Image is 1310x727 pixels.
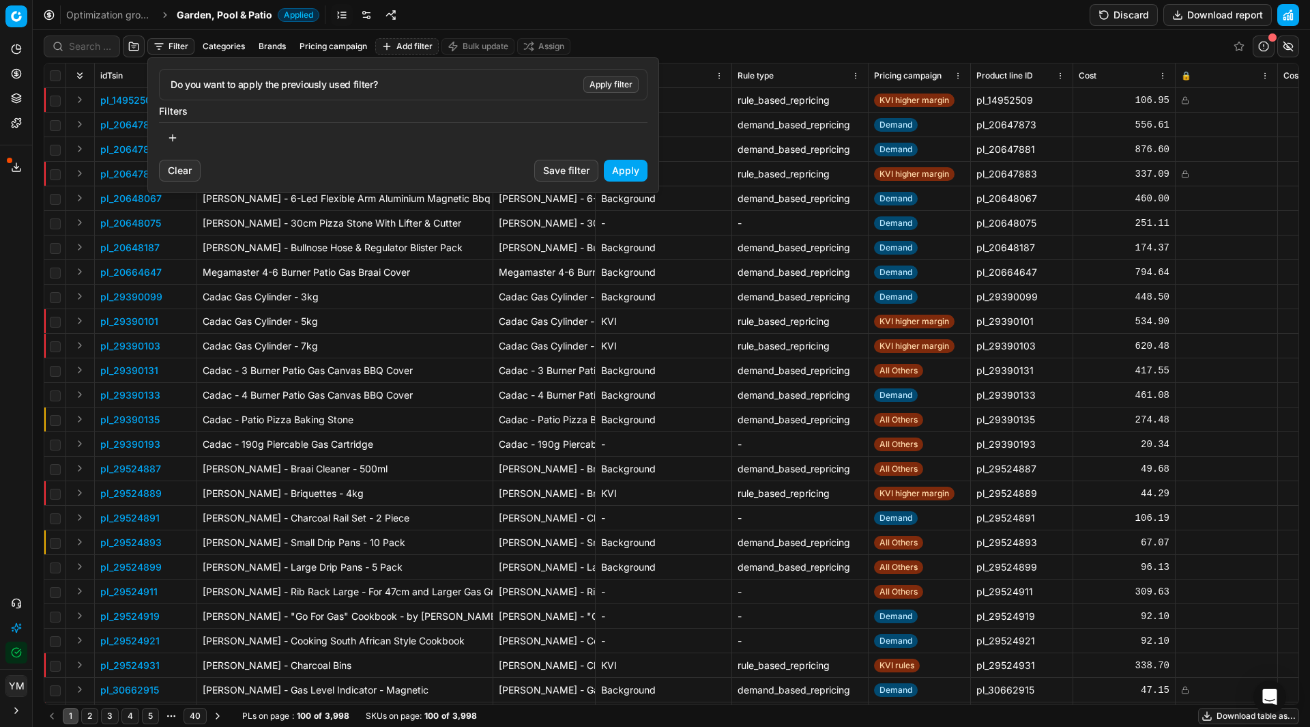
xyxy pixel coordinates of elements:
button: Clear [159,160,201,182]
button: Apply [604,160,647,182]
button: Save filter [534,160,598,182]
div: Do you want to apply the previously used filter? [171,78,636,91]
button: Apply filter [583,76,639,93]
label: Filters [159,104,647,118]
